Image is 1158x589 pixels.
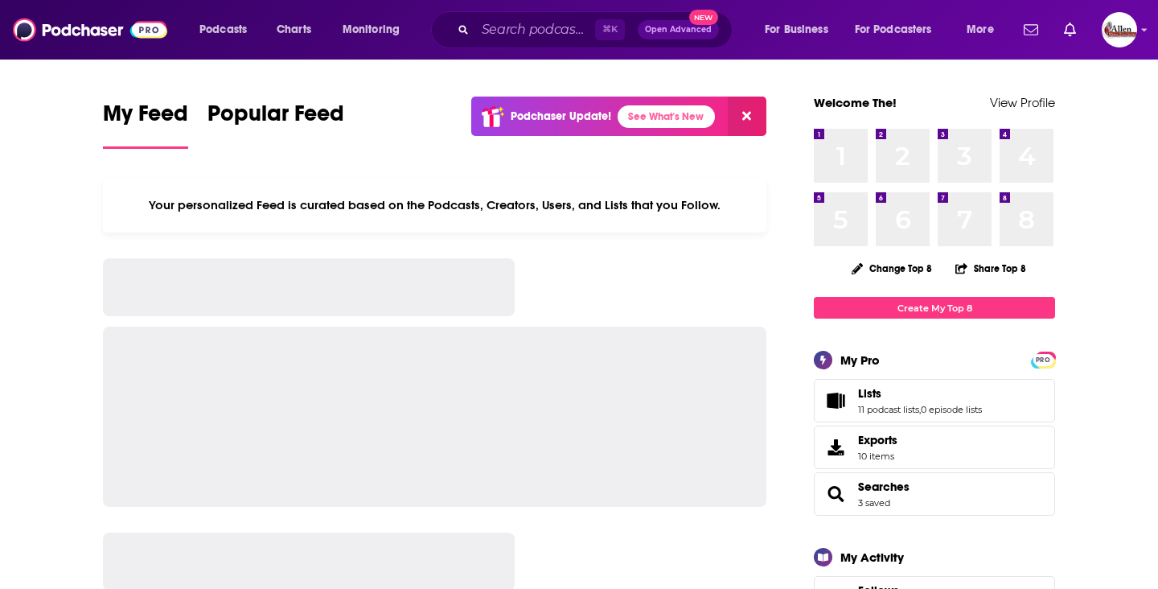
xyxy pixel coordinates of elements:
div: Search podcasts, credits, & more... [446,11,748,48]
div: My Pro [840,352,880,368]
span: Popular Feed [207,100,344,137]
a: Lists [819,389,852,412]
img: User Profile [1102,12,1137,47]
span: Open Advanced [645,26,712,34]
button: open menu [331,17,421,43]
span: My Feed [103,100,188,137]
span: , [919,404,921,415]
span: More [967,19,994,41]
a: Popular Feed [207,100,344,149]
span: Exports [858,433,897,447]
span: For Business [765,19,828,41]
a: View Profile [990,95,1055,110]
div: My Activity [840,550,904,565]
a: 0 episode lists [921,404,982,415]
span: Searches [814,472,1055,516]
a: Searches [819,483,852,505]
a: Show notifications dropdown [1057,16,1082,43]
span: ⌘ K [595,19,625,40]
a: Exports [814,426,1055,469]
a: Searches [858,480,910,494]
button: open menu [955,17,1014,43]
a: 3 saved [858,497,890,509]
a: Welcome The! [814,95,897,110]
a: See What's New [618,105,715,128]
span: Lists [814,379,1055,422]
button: Open AdvancedNew [638,20,719,39]
span: Exports [819,436,852,459]
span: 10 items [858,451,897,462]
div: Your personalized Feed is curated based on the Podcasts, Creators, Users, and Lists that you Follow. [103,178,766,233]
p: Podchaser Update! [511,109,611,123]
img: Podchaser - Follow, Share and Rate Podcasts [13,14,167,45]
button: Change Top 8 [842,258,942,278]
span: Charts [277,19,311,41]
input: Search podcasts, credits, & more... [475,17,595,43]
button: open menu [754,17,848,43]
a: Show notifications dropdown [1017,16,1045,43]
a: PRO [1033,353,1053,365]
span: Podcasts [199,19,247,41]
span: New [689,10,718,25]
span: Logged in as AllenMedia [1102,12,1137,47]
a: Lists [858,386,982,401]
span: Monitoring [343,19,400,41]
a: Charts [266,17,321,43]
span: PRO [1033,354,1053,366]
span: For Podcasters [855,19,932,41]
button: open menu [844,17,955,43]
button: Show profile menu [1102,12,1137,47]
span: Lists [858,386,881,401]
a: 11 podcast lists [858,404,919,415]
a: My Feed [103,100,188,149]
button: open menu [188,17,268,43]
button: Share Top 8 [955,253,1027,284]
a: Create My Top 8 [814,297,1055,319]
